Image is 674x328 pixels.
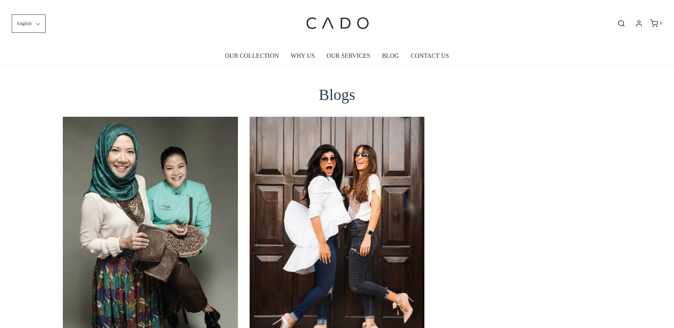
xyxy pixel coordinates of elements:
[614,19,628,28] button: Open search bar
[411,47,449,65] a: CONTACT US
[382,47,399,65] a: BLOG
[649,20,662,27] a: 0
[225,47,279,65] a: OUR COLLECTION
[660,20,662,26] span: 0
[291,47,315,65] a: WHY US
[12,14,46,33] button: English
[304,6,370,41] img: cadogifting
[326,47,370,65] a: OUR SERVICES
[17,20,32,27] span: English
